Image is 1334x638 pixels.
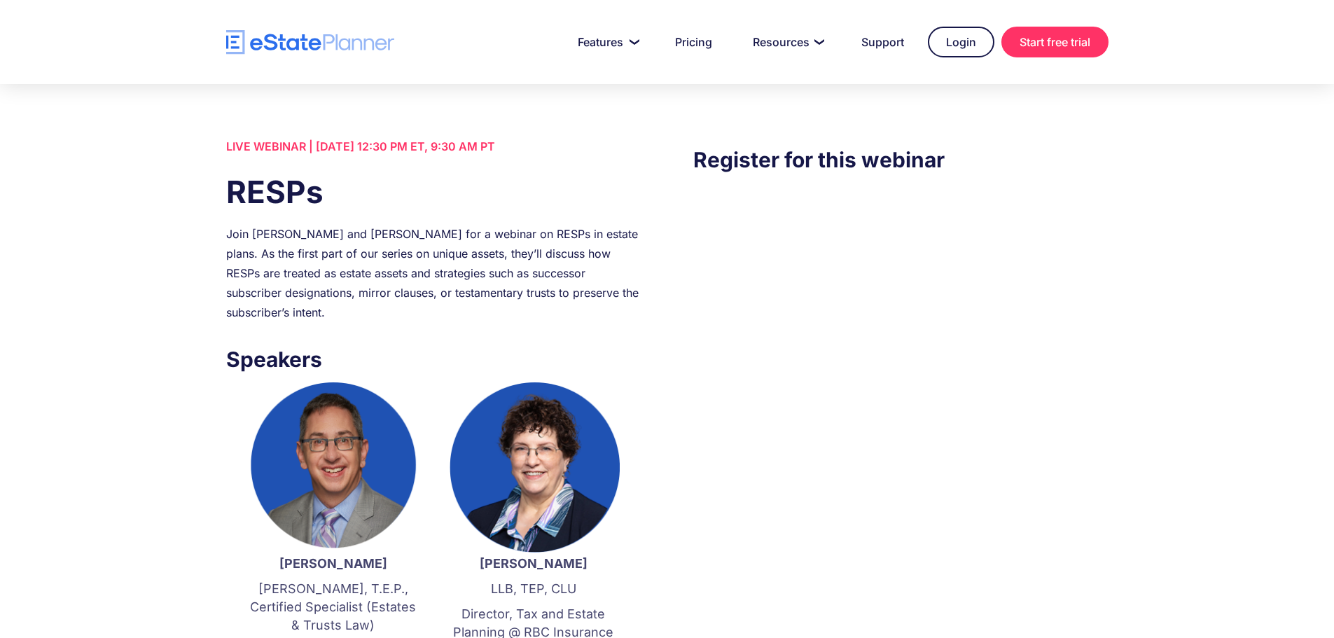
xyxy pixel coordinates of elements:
[480,556,588,571] strong: [PERSON_NAME]
[736,28,838,56] a: Resources
[693,204,1108,455] iframe: Form 0
[226,170,641,214] h1: RESPs
[447,580,620,598] p: LLB, TEP, CLU
[226,30,394,55] a: home
[226,137,641,156] div: LIVE WEBINAR | [DATE] 12:30 PM ET, 9:30 AM PT
[845,28,921,56] a: Support
[226,343,641,375] h3: Speakers
[693,144,1108,176] h3: Register for this webinar
[247,580,419,634] p: [PERSON_NAME], T.E.P., Certified Specialist (Estates & Trusts Law)
[226,224,641,322] div: Join [PERSON_NAME] and [PERSON_NAME] for a webinar on RESPs in estate plans. As the first part of...
[658,28,729,56] a: Pricing
[928,27,994,57] a: Login
[561,28,651,56] a: Features
[1001,27,1109,57] a: Start free trial
[279,556,387,571] strong: [PERSON_NAME]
